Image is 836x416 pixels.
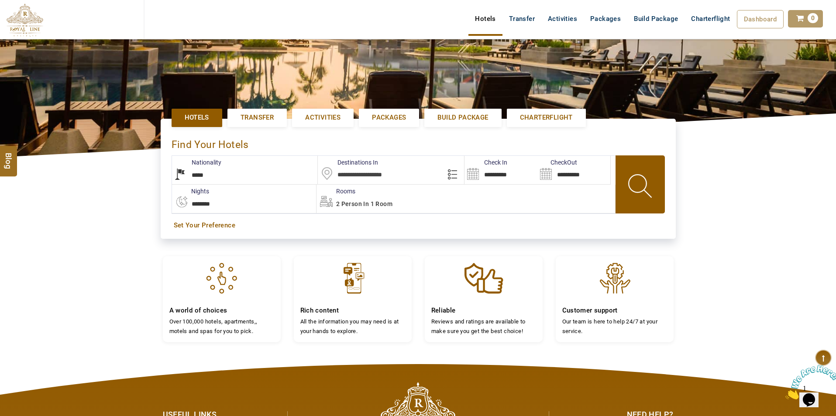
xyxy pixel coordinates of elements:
[537,156,610,184] input: Search
[185,113,209,122] span: Hotels
[169,317,274,336] p: Over 100,000 hotels, apartments,, motels and spas for you to pick.
[541,10,584,28] a: Activities
[464,158,507,167] label: Check In
[169,306,274,315] h4: A world of choices
[431,317,536,336] p: Reviews and ratings are available to make sure you get the best choice!
[241,113,274,122] span: Transfer
[300,306,405,315] h4: Rich content
[359,109,419,127] a: Packages
[788,10,823,28] a: 0
[172,158,221,167] label: Nationality
[227,109,287,127] a: Transfer
[685,10,736,28] a: Charterflight
[468,10,502,28] a: Hotels
[3,3,58,38] img: Chat attention grabber
[584,10,627,28] a: Packages
[174,221,663,230] a: Set Your Preference
[318,158,378,167] label: Destinations In
[3,152,14,160] span: Blog
[172,187,209,196] label: nights
[808,13,818,23] span: 0
[437,113,488,122] span: Build Package
[300,317,405,336] p: All the information you may need is at your hands to explore.
[292,109,354,127] a: Activities
[424,109,501,127] a: Build Package
[507,109,586,127] a: Charterflight
[172,109,222,127] a: Hotels
[744,15,777,23] span: Dashboard
[464,156,537,184] input: Search
[782,361,836,403] iframe: chat widget
[372,113,406,122] span: Packages
[3,3,7,11] span: 1
[691,15,730,23] span: Charterflight
[7,3,43,37] img: The Royal Line Holidays
[317,187,355,196] label: Rooms
[502,10,541,28] a: Transfer
[537,158,577,167] label: CheckOut
[172,130,665,155] div: Find Your Hotels
[336,200,392,207] span: 2 Person in 1 Room
[562,317,667,336] p: Our team is here to help 24/7 at your service.
[520,113,573,122] span: Charterflight
[305,113,341,122] span: Activities
[627,10,685,28] a: Build Package
[431,306,536,315] h4: Reliable
[562,306,667,315] h4: Customer support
